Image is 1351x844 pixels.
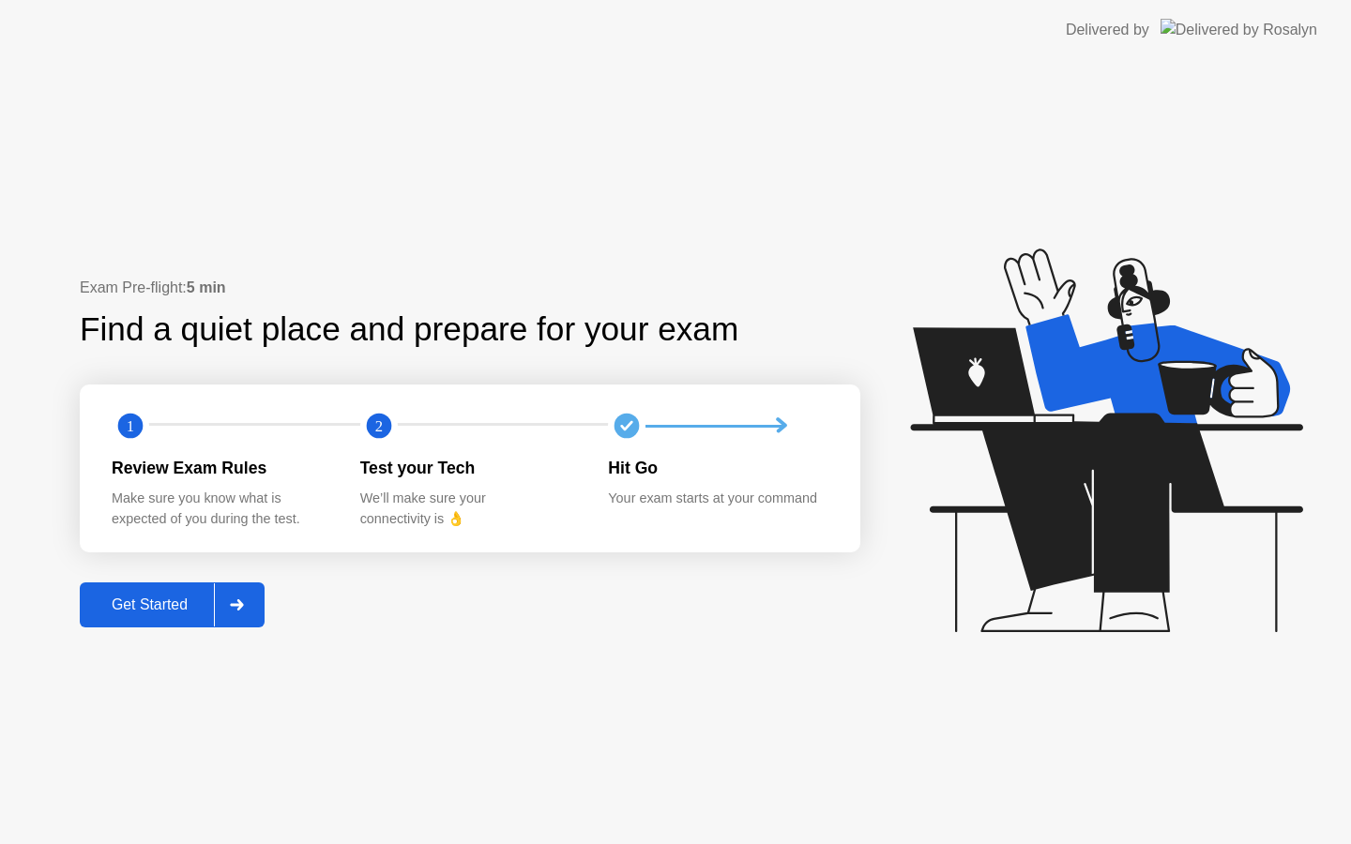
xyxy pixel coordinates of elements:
[1066,19,1149,41] div: Delivered by
[360,489,579,529] div: We’ll make sure your connectivity is 👌
[1161,19,1317,40] img: Delivered by Rosalyn
[112,489,330,529] div: Make sure you know what is expected of you during the test.
[127,417,134,435] text: 1
[360,456,579,480] div: Test your Tech
[375,417,383,435] text: 2
[80,305,741,354] div: Find a quiet place and prepare for your exam
[608,489,827,509] div: Your exam starts at your command
[187,279,226,295] b: 5 min
[85,596,214,613] div: Get Started
[80,582,265,627] button: Get Started
[608,456,827,480] div: Hit Go
[112,456,330,480] div: Review Exam Rules
[80,277,860,299] div: Exam Pre-flight:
